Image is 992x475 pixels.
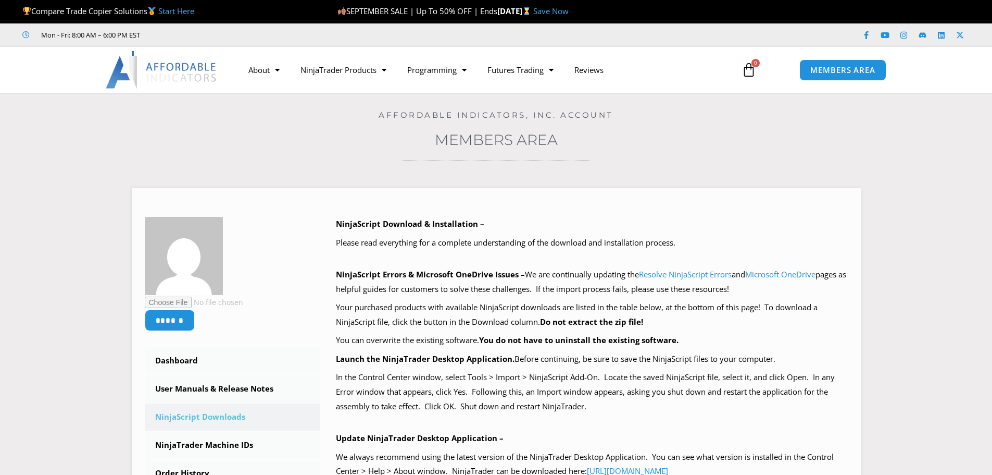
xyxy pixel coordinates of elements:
b: NinjaScript Errors & Microsoft OneDrive Issues – [336,269,525,279]
iframe: Customer reviews powered by Trustpilot [155,30,311,40]
span: SEPTEMBER SALE | Up To 50% OFF | Ends [337,6,497,16]
a: About [238,58,290,82]
a: NinjaTrader Machine IDs [145,432,321,459]
a: Start Here [158,6,194,16]
a: Futures Trading [477,58,564,82]
a: Microsoft OneDrive [745,269,815,279]
span: Mon - Fri: 8:00 AM – 6:00 PM EST [39,29,140,41]
p: Please read everything for a complete understanding of the download and installation process. [336,236,848,250]
img: 🍂 [338,7,346,15]
img: ⌛ [523,7,531,15]
img: 🥇 [148,7,156,15]
img: 🏆 [23,7,31,15]
strong: [DATE] [497,6,533,16]
a: Resolve NinjaScript Errors [639,269,732,279]
p: We are continually updating the and pages as helpful guides for customers to solve these challeng... [336,267,848,297]
a: Affordable Indicators, Inc. Account [379,110,613,120]
a: MEMBERS AREA [799,59,886,81]
a: User Manuals & Release Notes [145,375,321,403]
p: You can overwrite the existing software. [336,333,848,348]
a: Programming [397,58,477,82]
b: Launch the NinjaTrader Desktop Application. [336,354,514,364]
a: NinjaScript Downloads [145,404,321,431]
span: Compare Trade Copier Solutions [22,6,194,16]
img: 2e63a7d47c905dff74b0b67d6bf30becce8eac350399cbcdbb20673d26b45e8f [145,217,223,295]
span: MEMBERS AREA [810,66,875,74]
a: Dashboard [145,347,321,374]
nav: Menu [238,58,730,82]
p: Your purchased products with available NinjaScript downloads are listed in the table below, at th... [336,300,848,330]
img: LogoAI | Affordable Indicators – NinjaTrader [106,51,218,89]
span: 0 [751,59,760,67]
b: You do not have to uninstall the existing software. [479,335,679,345]
p: Before continuing, be sure to save the NinjaScript files to your computer. [336,352,848,367]
a: NinjaTrader Products [290,58,397,82]
a: 0 [726,55,772,85]
a: Reviews [564,58,614,82]
b: NinjaScript Download & Installation – [336,218,484,229]
b: Update NinjaTrader Desktop Application – [336,433,504,443]
b: Do not extract the zip file! [540,316,643,327]
a: Save Now [533,6,569,16]
a: Members Area [435,131,558,149]
p: In the Control Center window, select Tools > Import > NinjaScript Add-On. Locate the saved NinjaS... [336,370,848,414]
